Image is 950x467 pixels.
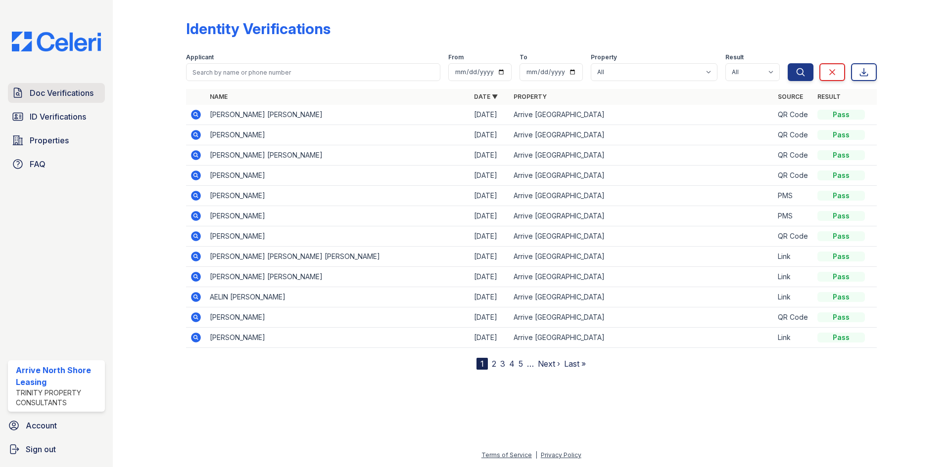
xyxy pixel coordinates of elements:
[30,87,94,99] span: Doc Verifications
[470,145,510,166] td: [DATE]
[16,388,101,408] div: Trinity Property Consultants
[510,206,774,226] td: Arrive [GEOGRAPHIC_DATA]
[817,292,865,302] div: Pass
[470,125,510,145] td: [DATE]
[4,32,109,51] img: CE_Logo_Blue-a8612792a0a2168367f1c8372b55b34899dd931a85d93a1a3d3e32e68fde9ad4.png
[8,107,105,127] a: ID Verifications
[778,93,803,100] a: Source
[817,191,865,201] div: Pass
[510,166,774,186] td: Arrive [GEOGRAPHIC_DATA]
[206,307,470,328] td: [PERSON_NAME]
[206,105,470,125] td: [PERSON_NAME] [PERSON_NAME]
[206,145,470,166] td: [PERSON_NAME] [PERSON_NAME]
[774,287,813,307] td: Link
[500,359,505,369] a: 3
[509,359,515,369] a: 4
[470,307,510,328] td: [DATE]
[470,267,510,287] td: [DATE]
[817,231,865,241] div: Pass
[591,53,617,61] label: Property
[470,287,510,307] td: [DATE]
[510,328,774,348] td: Arrive [GEOGRAPHIC_DATA]
[774,206,813,226] td: PMS
[510,186,774,206] td: Arrive [GEOGRAPHIC_DATA]
[817,333,865,342] div: Pass
[774,307,813,328] td: QR Code
[510,287,774,307] td: Arrive [GEOGRAPHIC_DATA]
[510,226,774,247] td: Arrive [GEOGRAPHIC_DATA]
[817,252,865,261] div: Pass
[470,206,510,226] td: [DATE]
[206,186,470,206] td: [PERSON_NAME]
[510,247,774,267] td: Arrive [GEOGRAPHIC_DATA]
[514,93,547,100] a: Property
[30,134,69,146] span: Properties
[510,125,774,145] td: Arrive [GEOGRAPHIC_DATA]
[510,105,774,125] td: Arrive [GEOGRAPHIC_DATA]
[774,186,813,206] td: PMS
[774,105,813,125] td: QR Code
[774,328,813,348] td: Link
[8,83,105,103] a: Doc Verifications
[470,247,510,267] td: [DATE]
[30,111,86,123] span: ID Verifications
[510,307,774,328] td: Arrive [GEOGRAPHIC_DATA]
[206,166,470,186] td: [PERSON_NAME]
[470,226,510,247] td: [DATE]
[206,287,470,307] td: AELIN [PERSON_NAME]
[206,267,470,287] td: [PERSON_NAME] [PERSON_NAME]
[510,145,774,166] td: Arrive [GEOGRAPHIC_DATA]
[774,145,813,166] td: QR Code
[725,53,744,61] label: Result
[206,226,470,247] td: [PERSON_NAME]
[817,110,865,120] div: Pass
[817,211,865,221] div: Pass
[774,267,813,287] td: Link
[474,93,498,100] a: Date ▼
[481,451,532,459] a: Terms of Service
[510,267,774,287] td: Arrive [GEOGRAPHIC_DATA]
[210,93,228,100] a: Name
[26,420,57,431] span: Account
[16,364,101,388] div: Arrive North Shore Leasing
[206,247,470,267] td: [PERSON_NAME] [PERSON_NAME] [PERSON_NAME]
[4,416,109,435] a: Account
[817,312,865,322] div: Pass
[817,150,865,160] div: Pass
[519,359,523,369] a: 5
[817,170,865,180] div: Pass
[817,130,865,140] div: Pass
[535,451,537,459] div: |
[541,451,581,459] a: Privacy Policy
[538,359,560,369] a: Next ›
[8,154,105,174] a: FAQ
[470,186,510,206] td: [DATE]
[206,206,470,226] td: [PERSON_NAME]
[186,20,331,38] div: Identity Verifications
[492,359,496,369] a: 2
[448,53,464,61] label: From
[527,358,534,370] span: …
[817,93,841,100] a: Result
[206,125,470,145] td: [PERSON_NAME]
[774,226,813,247] td: QR Code
[774,247,813,267] td: Link
[774,166,813,186] td: QR Code
[470,166,510,186] td: [DATE]
[470,105,510,125] td: [DATE]
[30,158,46,170] span: FAQ
[817,272,865,282] div: Pass
[476,358,488,370] div: 1
[520,53,527,61] label: To
[206,328,470,348] td: [PERSON_NAME]
[774,125,813,145] td: QR Code
[4,439,109,459] a: Sign out
[470,328,510,348] td: [DATE]
[186,53,214,61] label: Applicant
[8,130,105,150] a: Properties
[564,359,586,369] a: Last »
[26,443,56,455] span: Sign out
[186,63,440,81] input: Search by name or phone number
